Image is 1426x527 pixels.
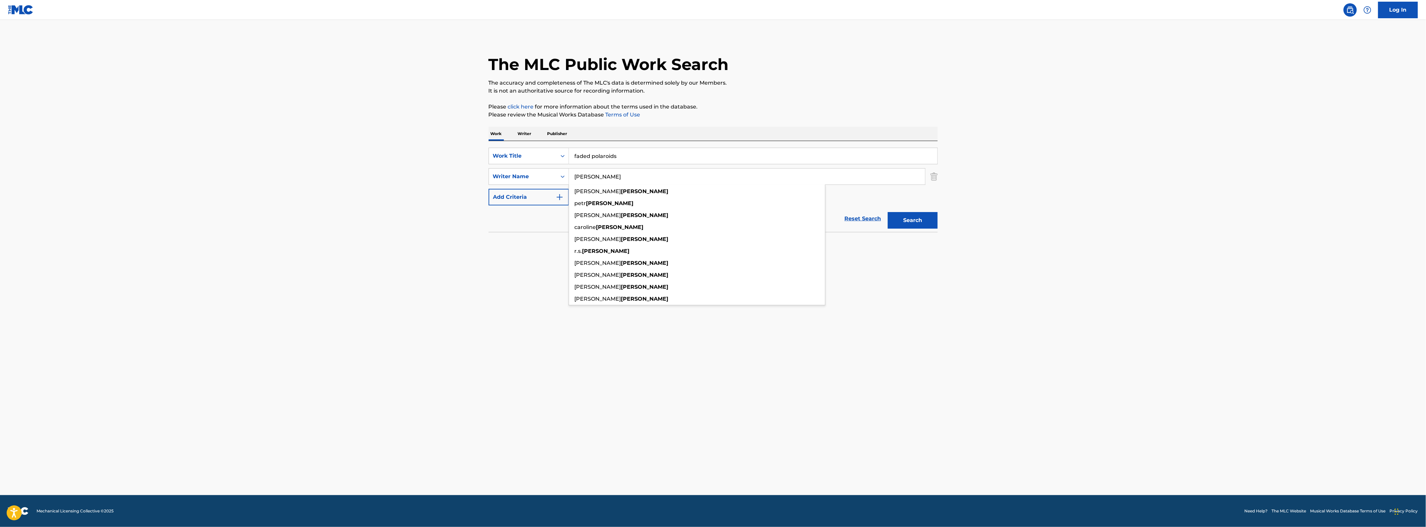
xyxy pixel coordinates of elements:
[489,79,938,87] p: The accuracy and completeness of The MLC's data is determined solely by our Members.
[1361,3,1374,17] div: Help
[888,212,938,229] button: Search
[596,224,644,230] strong: [PERSON_NAME]
[575,188,621,194] span: [PERSON_NAME]
[37,508,114,514] span: Mechanical Licensing Collective © 2025
[575,284,621,290] span: [PERSON_NAME]
[8,507,29,515] img: logo
[575,200,586,206] span: petr
[575,212,621,218] span: [PERSON_NAME]
[575,224,596,230] span: caroline
[930,168,938,185] img: Delete Criterion
[1390,508,1418,514] a: Privacy Policy
[621,260,669,266] strong: [PERSON_NAME]
[1344,3,1357,17] a: Public Search
[1310,508,1386,514] a: Musical Works Database Terms of Use
[575,272,621,278] span: [PERSON_NAME]
[1393,495,1426,527] iframe: Chat Widget
[489,189,569,205] button: Add Criteria
[582,248,630,254] strong: [PERSON_NAME]
[586,200,634,206] strong: [PERSON_NAME]
[621,188,669,194] strong: [PERSON_NAME]
[489,87,938,95] p: It is not an authoritative source for recording information.
[1378,2,1418,18] a: Log In
[621,296,669,302] strong: [PERSON_NAME]
[1364,6,1372,14] img: help
[489,111,938,119] p: Please review the Musical Works Database
[1346,6,1354,14] img: search
[841,211,885,226] a: Reset Search
[493,152,553,160] div: Work Title
[621,236,669,242] strong: [PERSON_NAME]
[621,212,669,218] strong: [PERSON_NAME]
[8,5,34,15] img: MLC Logo
[489,127,504,141] p: Work
[575,236,621,242] span: [PERSON_NAME]
[621,284,669,290] strong: [PERSON_NAME]
[1395,502,1399,522] div: Drag
[575,260,621,266] span: [PERSON_NAME]
[489,148,938,232] form: Search Form
[575,248,582,254] span: r.s.
[575,296,621,302] span: [PERSON_NAME]
[1272,508,1306,514] a: The MLC Website
[604,112,640,118] a: Terms of Use
[493,173,553,181] div: Writer Name
[489,54,729,74] h1: The MLC Public Work Search
[621,272,669,278] strong: [PERSON_NAME]
[545,127,569,141] p: Publisher
[516,127,533,141] p: Writer
[556,193,564,201] img: 9d2ae6d4665cec9f34b9.svg
[1245,508,1268,514] a: Need Help?
[508,104,534,110] a: click here
[489,103,938,111] p: Please for more information about the terms used in the database.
